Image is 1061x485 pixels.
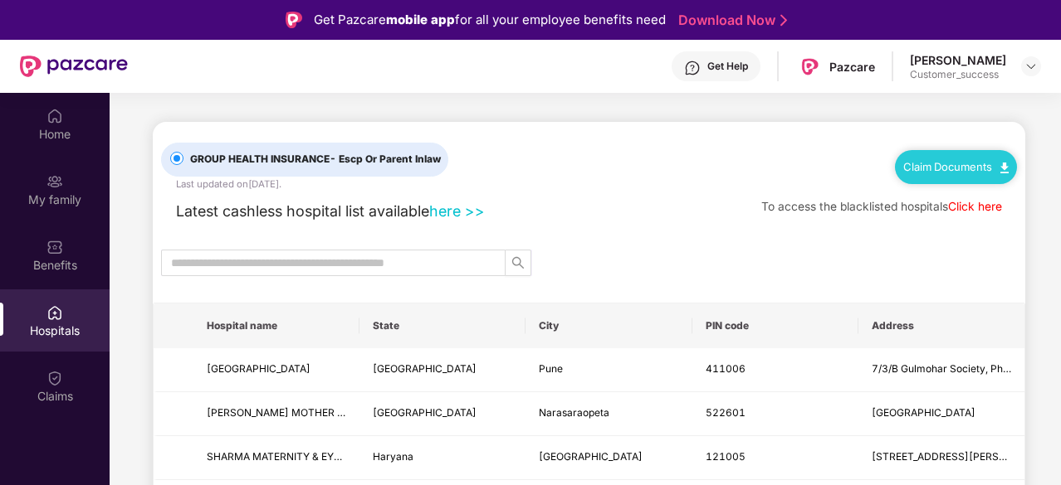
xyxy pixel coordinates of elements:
[207,362,310,375] span: [GEOGRAPHIC_DATA]
[193,348,359,392] td: SHREE HOSPITAL
[314,10,666,30] div: Get Pazcare for all your employee benefits need
[46,239,63,255] img: svg+xml;base64,PHN2ZyBpZD0iQmVuZWZpdHMiIHhtbG5zPSJodHRwOi8vd3d3LnczLm9yZy8yMDAwL3N2ZyIgd2lkdGg9Ij...
[46,108,63,124] img: svg+xml;base64,PHN2ZyBpZD0iSG9tZSIgeG1sbnM9Imh0dHA6Ly93d3cudzMub3JnLzIwMDAvc3ZnIiB3aWR0aD0iMjAiIG...
[858,348,1024,392] td: 7/3/B Gulmohar Society, Phase 1 Behind Radisson Blu Hotel
[678,12,782,29] a: Download Now
[193,392,359,436] td: SRI SRINIVASA MOTHER AND CHILD HOSPITAL
[706,362,746,375] span: 411006
[872,450,1051,463] span: [STREET_ADDRESS][PERSON_NAME]
[780,12,787,29] img: Stroke
[359,348,526,392] td: Maharashtra
[910,68,1006,81] div: Customer_success
[539,450,643,463] span: [GEOGRAPHIC_DATA]
[20,56,128,77] img: New Pazcare Logo
[176,177,281,192] div: Last updated on [DATE] .
[798,55,822,79] img: Pazcare_Logo.png
[858,303,1024,348] th: Address
[526,303,692,348] th: City
[706,450,746,463] span: 121005
[373,450,413,463] span: Haryana
[506,256,530,269] span: search
[46,304,63,321] img: svg+xml;base64,PHN2ZyBpZD0iSG9zcGl0YWxzIiB4bWxucz0iaHR0cDovL3d3dy53My5vcmcvMjAwMC9zdmciIHdpZHRoPS...
[526,436,692,480] td: Faridabad
[373,362,477,375] span: [GEOGRAPHIC_DATA]
[207,450,382,463] span: SHARMA MATERNITY & EYE CENTRE
[761,200,948,213] span: To access the blacklisted hospitals
[207,319,346,332] span: Hospital name
[207,406,443,419] span: [PERSON_NAME] MOTHER AND CHILD HOSPITAL
[539,406,609,419] span: Narasaraopeta
[692,303,858,348] th: PIN code
[858,436,1024,480] td: House No 94 , New Indusrial Town, Deep Chand Bhartia Marg
[872,319,1011,332] span: Address
[359,436,526,480] td: Haryana
[373,406,477,419] span: [GEOGRAPHIC_DATA]
[948,200,1002,213] a: Click here
[526,392,692,436] td: Narasaraopeta
[707,60,748,73] div: Get Help
[684,60,701,76] img: svg+xml;base64,PHN2ZyBpZD0iSGVscC0zMngzMiIgeG1sbnM9Imh0dHA6Ly93d3cudzMub3JnLzIwMDAvc3ZnIiB3aWR0aD...
[359,303,526,348] th: State
[1024,60,1038,73] img: svg+xml;base64,PHN2ZyBpZD0iRHJvcGRvd24tMzJ4MzIiIHhtbG5zPSJodHRwOi8vd3d3LnczLm9yZy8yMDAwL3N2ZyIgd2...
[910,52,1006,68] div: [PERSON_NAME]
[386,12,455,27] strong: mobile app
[539,362,563,375] span: Pune
[193,303,359,348] th: Hospital name
[706,406,746,419] span: 522601
[176,202,429,220] span: Latest cashless hospital list available
[526,348,692,392] td: Pune
[46,370,63,386] img: svg+xml;base64,PHN2ZyBpZD0iQ2xhaW0iIHhtbG5zPSJodHRwOi8vd3d3LnczLm9yZy8yMDAwL3N2ZyIgd2lkdGg9IjIwIi...
[193,436,359,480] td: SHARMA MATERNITY & EYE CENTRE
[46,173,63,190] img: svg+xml;base64,PHN2ZyB3aWR0aD0iMjAiIGhlaWdodD0iMjAiIHZpZXdCb3g9IjAgMCAyMCAyMCIgZmlsbD0ibm9uZSIgeG...
[330,153,441,165] span: - Escp Or Parent Inlaw
[903,160,1009,173] a: Claim Documents
[872,406,975,419] span: [GEOGRAPHIC_DATA]
[505,250,531,276] button: search
[359,392,526,436] td: Andhra Pradesh
[183,152,447,167] span: GROUP HEALTH INSURANCE
[1000,162,1009,173] img: svg+xml;base64,PHN2ZyB4bWxucz0iaHR0cDovL3d3dy53My5vcmcvMjAwMC9zdmciIHdpZHRoPSIxMC40IiBoZWlnaHQ9Ij...
[429,202,485,220] a: here >>
[829,59,875,75] div: Pazcare
[286,12,302,28] img: Logo
[858,392,1024,436] td: Palnadu Road, Beside Municiple Library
